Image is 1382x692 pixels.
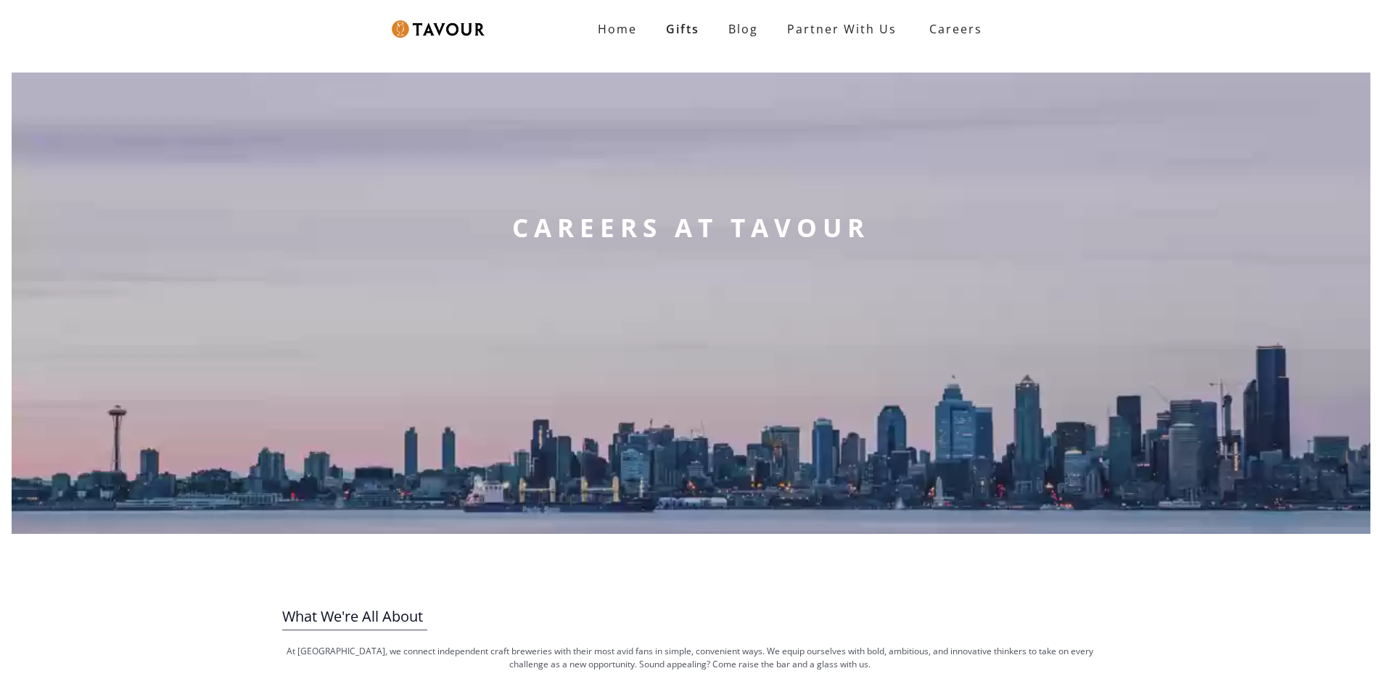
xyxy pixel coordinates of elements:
a: Careers [911,9,993,49]
a: partner with us [773,15,911,44]
strong: Careers [929,15,982,44]
a: Blog [714,15,773,44]
h3: What We're All About [282,604,1098,630]
p: At [GEOGRAPHIC_DATA], we connect independent craft breweries with their most avid fans in simple,... [282,645,1098,671]
strong: CAREERS AT TAVOUR [512,210,870,245]
strong: Home [598,21,637,37]
a: Gifts [651,15,714,44]
a: Home [583,15,651,44]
